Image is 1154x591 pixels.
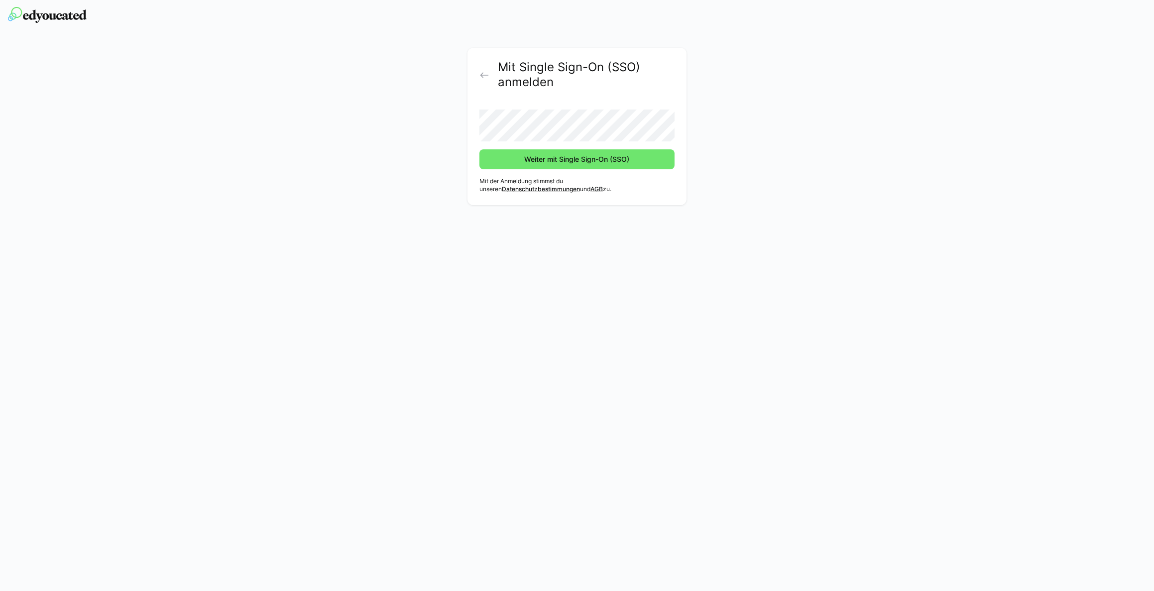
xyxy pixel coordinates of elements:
[523,154,631,164] span: Weiter mit Single Sign-On (SSO)
[8,7,87,23] img: edyoucated
[590,185,603,193] a: AGB
[502,185,580,193] a: Datenschutzbestimmungen
[479,177,675,193] p: Mit der Anmeldung stimmst du unseren und zu.
[479,149,675,169] button: Weiter mit Single Sign-On (SSO)
[498,60,675,90] h2: Mit Single Sign-On (SSO) anmelden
